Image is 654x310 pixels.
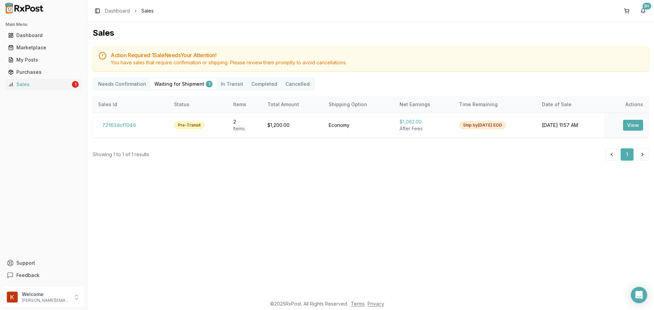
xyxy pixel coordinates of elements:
[3,67,84,78] button: Purchases
[3,79,84,90] button: Sales1
[206,81,213,87] div: 1
[5,66,81,78] a: Purchases
[631,287,647,303] div: Open Intercom Messenger
[22,298,69,303] p: [PERSON_NAME][EMAIL_ADDRESS][DOMAIN_NAME]
[174,121,204,129] div: Pre-Transit
[8,44,79,51] div: Marketplace
[141,7,154,14] span: Sales
[459,121,506,129] div: Ship by [DATE] EOD
[8,32,79,39] div: Dashboard
[105,7,154,14] nav: breadcrumb
[8,81,71,88] div: Sales
[3,3,46,14] img: RxPost Logo
[351,301,365,307] a: Terms
[228,96,262,113] th: Items
[93,28,649,38] h1: Sales
[7,292,18,303] img: User avatar
[638,5,649,16] button: 9+
[105,7,130,14] a: Dashboard
[536,96,604,113] th: Date of Sale
[623,120,643,131] button: View
[5,78,81,91] a: Sales1
[233,125,257,132] div: Item s
[16,272,40,279] span: Feedback
[394,96,454,113] th: Net Earnings
[323,96,394,113] th: Shipping Option
[621,148,634,161] button: 1
[111,52,643,58] h5: Action Required: 1 Sale Need s Your Attention!
[5,29,81,42] a: Dashboard
[72,81,79,88] div: 1
[3,42,84,53] button: Marketplace
[329,122,389,129] div: Economy
[8,56,79,63] div: My Posts
[400,118,448,125] div: $1,062.00
[542,122,598,129] div: [DATE] 11:57 AM
[150,79,217,89] button: Waiting for Shipment
[604,96,649,113] th: Actions
[642,3,651,10] div: 9+
[3,269,84,281] button: Feedback
[8,69,79,76] div: Purchases
[247,79,281,89] button: Completed
[400,125,448,132] div: After Fees
[22,291,69,298] p: Welcome
[3,54,84,65] button: My Posts
[5,22,81,27] h2: Main Menu
[5,54,81,66] a: My Posts
[111,59,643,66] div: You have sales that require confirmation or shipping. Please review them promptly to avoid cancel...
[94,79,150,89] button: Needs Confirmation
[267,122,318,129] div: $1,200.00
[454,96,536,113] th: Time Remaining
[169,96,228,113] th: Status
[368,301,384,307] a: Privacy
[5,42,81,54] a: Marketplace
[93,151,149,158] div: Showing 1 to 1 of 1 results
[217,79,247,89] button: In Transit
[262,96,323,113] th: Total Amount
[281,79,314,89] button: Cancelled
[3,257,84,269] button: Support
[98,120,140,131] button: 72f63dcf1046
[3,30,84,41] button: Dashboard
[93,96,169,113] th: Sales Id
[233,118,257,125] div: 2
